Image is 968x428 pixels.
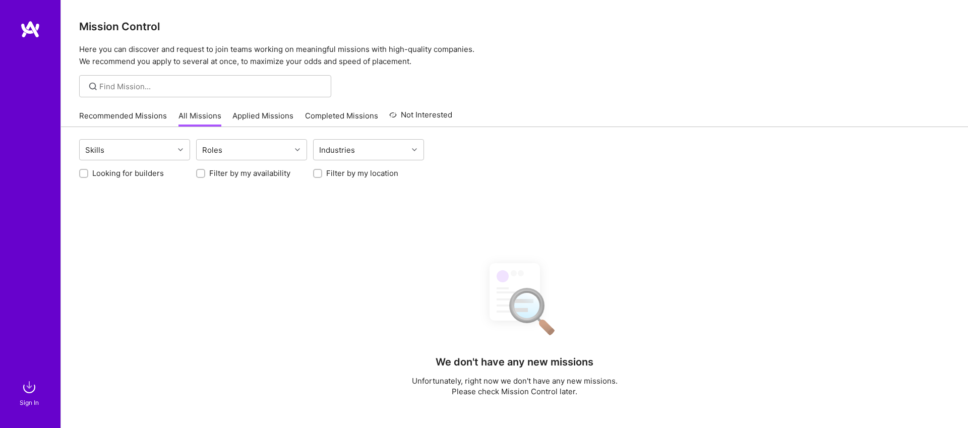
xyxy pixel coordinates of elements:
[79,43,950,68] p: Here you can discover and request to join teams working on meaningful missions with high-quality ...
[305,110,378,127] a: Completed Missions
[92,168,164,178] label: Looking for builders
[295,147,300,152] i: icon Chevron
[389,109,452,127] a: Not Interested
[79,110,167,127] a: Recommended Missions
[178,110,221,127] a: All Missions
[21,377,39,408] a: sign inSign In
[412,147,417,152] i: icon Chevron
[436,356,593,368] h4: We don't have any new missions
[209,168,290,178] label: Filter by my availability
[200,143,225,157] div: Roles
[20,20,40,38] img: logo
[87,81,99,92] i: icon SearchGrey
[472,254,558,342] img: No Results
[326,168,398,178] label: Filter by my location
[412,376,618,386] p: Unfortunately, right now we don't have any new missions.
[19,377,39,397] img: sign in
[412,386,618,397] p: Please check Mission Control later.
[99,81,324,92] input: Find Mission...
[178,147,183,152] i: icon Chevron
[79,20,950,33] h3: Mission Control
[317,143,357,157] div: Industries
[232,110,293,127] a: Applied Missions
[83,143,107,157] div: Skills
[20,397,39,408] div: Sign In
